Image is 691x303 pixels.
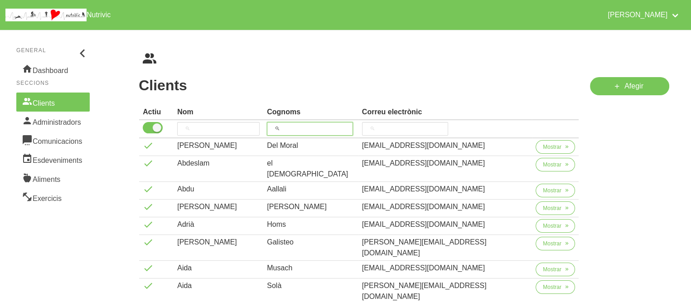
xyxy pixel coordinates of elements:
div: [PERSON_NAME][EMAIL_ADDRESS][DOMAIN_NAME] [362,280,528,302]
nav: breadcrumbs [139,52,669,66]
a: Mostrar [536,280,575,298]
div: [EMAIL_ADDRESS][DOMAIN_NAME] [362,201,528,212]
a: Afegir [590,77,669,95]
button: Mostrar [536,158,575,171]
div: Galisteo [267,237,355,248]
div: [EMAIL_ADDRESS][DOMAIN_NAME] [362,184,528,195]
a: Mostrar [536,201,575,219]
button: Mostrar [536,140,575,154]
div: Solà [267,280,355,291]
button: Mostrar [536,263,575,276]
span: Mostrar [543,283,561,291]
div: Aida [177,263,260,274]
div: Aida [177,280,260,291]
div: Abdeslam [177,158,260,169]
button: Mostrar [536,237,575,250]
div: [EMAIL_ADDRESS][DOMAIN_NAME] [362,219,528,230]
button: Mostrar [536,219,575,233]
a: Mostrar [536,219,575,236]
p: Seccions [16,79,90,87]
div: [PERSON_NAME][EMAIL_ADDRESS][DOMAIN_NAME] [362,237,528,259]
p: General [16,46,90,54]
a: Dashboard [16,60,90,79]
a: Exercicis [16,188,90,207]
div: Correu electrònic [362,107,528,117]
a: Mostrar [536,140,575,157]
a: Aliments [16,169,90,188]
a: Esdeveniments [16,150,90,169]
div: Aallali [267,184,355,195]
a: Mostrar [536,184,575,201]
a: Administradors [16,112,90,131]
span: Mostrar [543,161,561,169]
a: Clients [16,93,90,112]
span: Mostrar [543,186,561,195]
div: Abdu [177,184,260,195]
button: Mostrar [536,184,575,197]
div: [EMAIL_ADDRESS][DOMAIN_NAME] [362,263,528,274]
span: Mostrar [543,204,561,212]
a: Mostrar [536,237,575,254]
div: Nom [177,107,260,117]
div: [PERSON_NAME] [267,201,355,212]
div: [PERSON_NAME] [177,140,260,151]
a: Comunicacions [16,131,90,150]
div: Cognoms [267,107,355,117]
span: Mostrar [543,222,561,230]
a: Mostrar [536,263,575,280]
h1: Clients [139,77,579,93]
img: company_logo [5,9,87,21]
div: Homs [267,219,355,230]
div: [PERSON_NAME] [177,237,260,248]
div: Del Moral [267,140,355,151]
div: [EMAIL_ADDRESS][DOMAIN_NAME] [362,158,528,169]
div: Actiu [143,107,170,117]
div: Musach [267,263,355,274]
a: [PERSON_NAME] [602,4,686,26]
span: Mostrar [543,143,561,151]
button: Mostrar [536,280,575,294]
span: Afegir [624,81,643,92]
div: Adrià [177,219,260,230]
div: [EMAIL_ADDRESS][DOMAIN_NAME] [362,140,528,151]
div: el [DEMOGRAPHIC_DATA] [267,158,355,180]
a: Mostrar [536,158,575,175]
button: Mostrar [536,201,575,215]
span: Mostrar [543,265,561,274]
div: [PERSON_NAME] [177,201,260,212]
span: Mostrar [543,239,561,248]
